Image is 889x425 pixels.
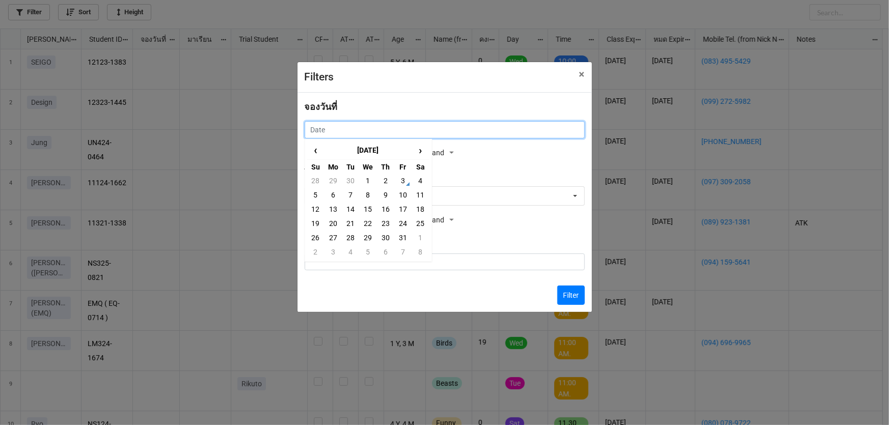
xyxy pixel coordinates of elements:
span: × [579,68,585,80]
th: Th [377,159,394,174]
td: 10 [394,188,412,202]
td: 24 [394,216,412,231]
td: 14 [342,202,359,216]
td: 5 [307,188,325,202]
label: จองวันที่ [305,100,338,114]
td: 1 [359,174,376,188]
th: [DATE] [325,141,412,160]
td: 25 [412,216,429,231]
th: We [359,159,376,174]
td: 22 [359,216,376,231]
td: 9 [377,188,394,202]
span: ‹ [308,142,324,159]
div: and [432,146,456,161]
td: 27 [325,231,342,245]
div: and [432,213,456,228]
td: 30 [342,174,359,188]
button: Filter [557,286,585,305]
td: 28 [307,174,325,188]
td: 3 [394,174,412,188]
td: 6 [377,245,394,259]
td: 6 [325,188,342,202]
td: 29 [325,174,342,188]
td: 13 [325,202,342,216]
th: Fr [394,159,412,174]
td: 18 [412,202,429,216]
td: 28 [342,231,359,245]
td: 15 [359,202,376,216]
td: 12 [307,202,325,216]
td: 2 [377,174,394,188]
td: 8 [412,245,429,259]
td: 4 [412,174,429,188]
td: 26 [307,231,325,245]
td: 17 [394,202,412,216]
td: 4 [342,245,359,259]
div: Filters [305,69,557,86]
td: 21 [342,216,359,231]
td: 19 [307,216,325,231]
th: Mo [325,159,342,174]
td: 1 [412,231,429,245]
td: 11 [412,188,429,202]
td: 31 [394,231,412,245]
td: 20 [325,216,342,231]
td: 3 [325,245,342,259]
span: › [412,142,428,159]
input: Date [305,121,585,138]
td: 29 [359,231,376,245]
td: 30 [377,231,394,245]
th: Tu [342,159,359,174]
th: Sa [412,159,429,174]
td: 16 [377,202,394,216]
td: 8 [359,188,376,202]
td: 23 [377,216,394,231]
td: 7 [342,188,359,202]
th: Su [307,159,325,174]
td: 2 [307,245,325,259]
td: 7 [394,245,412,259]
td: 5 [359,245,376,259]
